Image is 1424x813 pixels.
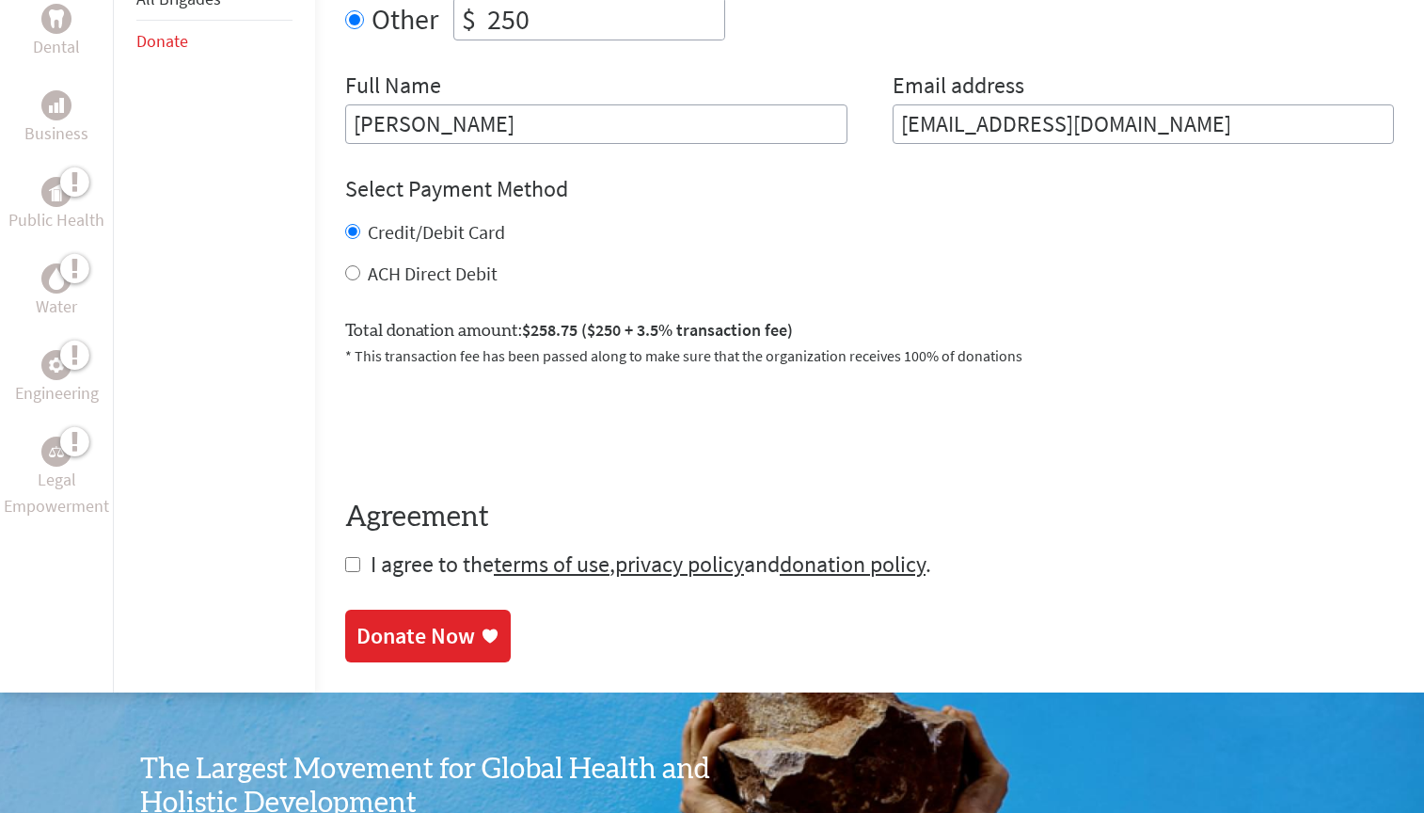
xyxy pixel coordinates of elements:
p: Legal Empowerment [4,467,109,519]
li: Donate [136,21,293,62]
div: Dental [41,4,71,34]
div: Legal Empowerment [41,437,71,467]
a: WaterWater [36,263,77,320]
h4: Agreement [345,501,1394,534]
iframe: reCAPTCHA [345,390,631,463]
img: Water [49,268,64,290]
img: Legal Empowerment [49,446,64,457]
a: BusinessBusiness [24,90,88,147]
label: Full Name [345,71,441,104]
div: Public Health [41,177,71,207]
p: Dental [33,34,80,60]
h4: Select Payment Method [345,174,1394,204]
span: $258.75 ($250 + 3.5% transaction fee) [522,319,793,341]
label: ACH Direct Debit [368,262,498,285]
a: Public HealthPublic Health [8,177,104,233]
label: Credit/Debit Card [368,220,505,244]
p: Engineering [15,380,99,406]
label: Email address [893,71,1024,104]
a: EngineeringEngineering [15,350,99,406]
img: Business [49,98,64,113]
p: Public Health [8,207,104,233]
a: privacy policy [615,550,744,579]
div: Engineering [41,350,71,380]
a: donation policy [780,550,926,579]
p: Business [24,120,88,147]
a: terms of use [494,550,609,579]
img: Engineering [49,358,64,373]
div: Water [41,263,71,294]
a: Donate [136,30,188,52]
div: Donate Now [356,621,475,651]
a: Donate Now [345,610,511,662]
p: Water [36,294,77,320]
img: Dental [49,10,64,28]
span: I agree to the , and . [371,550,931,579]
p: * This transaction fee has been passed along to make sure that the organization receives 100% of ... [345,344,1394,367]
a: Legal EmpowermentLegal Empowerment [4,437,109,519]
div: Business [41,90,71,120]
label: Total donation amount: [345,317,793,344]
input: Your Email [893,104,1395,144]
input: Enter Full Name [345,104,847,144]
img: Public Health [49,183,64,201]
a: DentalDental [33,4,80,60]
